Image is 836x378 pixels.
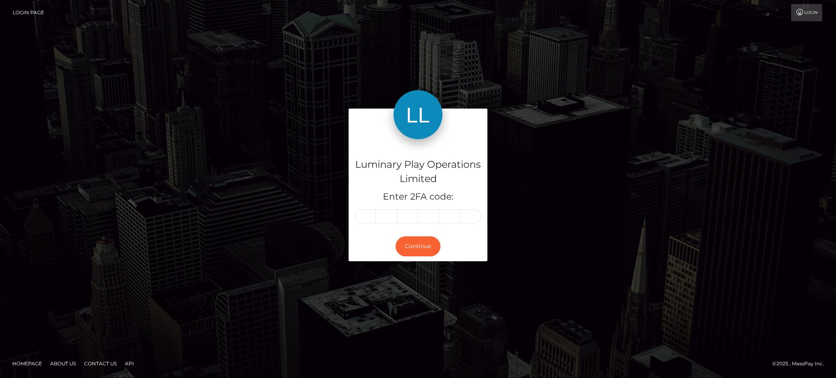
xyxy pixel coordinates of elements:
[791,4,822,21] a: Login
[122,357,137,370] a: API
[355,158,481,186] h4: Luminary Play Operations Limited
[772,359,830,368] div: © 2025 , MassPay Inc.
[13,4,44,21] a: Login Page
[396,236,440,256] button: Continue
[9,357,45,370] a: Homepage
[394,90,442,139] img: Luminary Play Operations Limited
[355,191,481,203] h5: Enter 2FA code:
[81,357,120,370] a: Contact Us
[47,357,79,370] a: About Us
